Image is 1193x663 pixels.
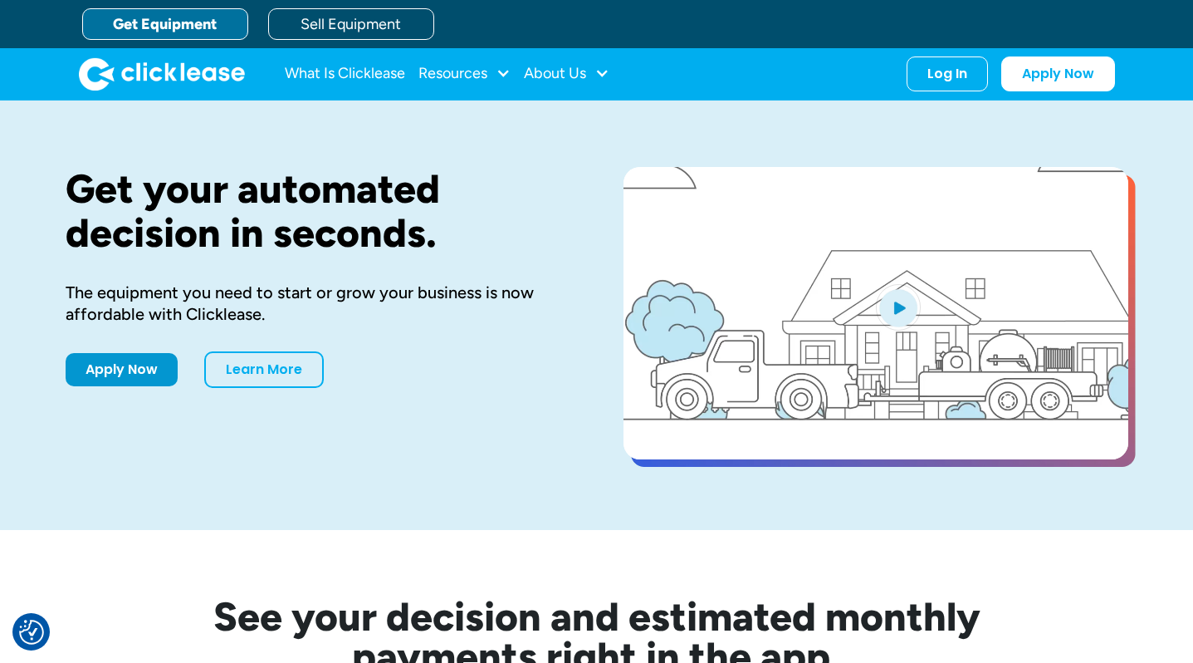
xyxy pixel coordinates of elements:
div: The equipment you need to start or grow your business is now affordable with Clicklease. [66,282,570,325]
div: About Us [524,57,609,91]
h1: Get your automated decision in seconds. [66,167,570,255]
a: Get Equipment [82,8,248,40]
a: What Is Clicklease [285,57,405,91]
div: Resources [418,57,511,91]
a: Apply Now [66,353,178,386]
a: Apply Now [1001,56,1115,91]
img: Clicklease logo [79,57,245,91]
img: Blue play button logo on a light blue circular background [876,284,921,331]
div: Log In [927,66,967,82]
a: Learn More [204,351,324,388]
button: Consent Preferences [19,620,44,645]
a: open lightbox [623,167,1128,459]
a: home [79,57,245,91]
a: Sell Equipment [268,8,434,40]
img: Revisit consent button [19,620,44,645]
